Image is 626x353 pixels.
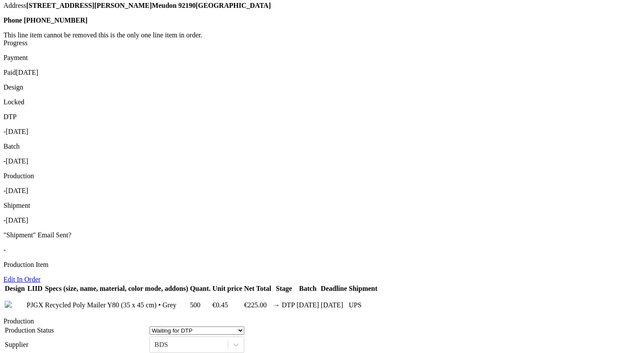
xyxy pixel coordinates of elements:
[152,2,196,9] strong: Meudon 92190
[212,284,243,293] th: Unit price
[3,39,623,47] div: Progress
[6,216,28,224] span: [DATE]
[3,216,623,224] p: -
[296,294,320,316] td: [DATE]
[26,2,152,9] strong: [STREET_ADDRESS][PERSON_NAME]
[3,246,623,254] p: -
[3,17,87,24] strong: Phone [PHONE_NUMBER]
[3,172,623,180] p: Production
[3,54,623,62] p: Payment
[3,83,623,91] p: Design
[6,157,28,165] span: [DATE]
[3,113,623,121] p: DTP
[273,284,295,293] th: Stage
[16,69,38,76] span: [DATE]
[4,326,148,335] td: Production Status
[26,284,43,293] th: LIID
[3,2,26,9] span: Address
[3,231,623,239] p: "Shipment" Email Sent?
[348,294,378,316] td: UPS
[3,69,623,77] p: Paid
[3,261,623,269] p: Production Item
[44,284,188,293] th: Specs (size, name, material, color mode, addons)
[3,317,623,325] div: Production
[26,294,43,316] td: PJGX
[320,294,347,316] td: [DATE]
[3,31,623,39] div: This line item cannot be removed this is the only one line item in order.
[3,202,623,210] p: Shipment
[243,294,272,316] td: €225.00
[3,128,623,136] p: -
[348,284,378,293] th: Shipment
[3,143,623,150] p: Batch
[3,187,623,195] p: -
[3,276,40,283] a: Edit In Order
[190,284,211,293] th: Quant.
[45,301,188,309] p: Recycled Poly Mailer Y80 (35 x 45 cm) • Grey
[296,284,320,293] th: Batch
[243,284,272,293] th: Net Total
[196,2,271,9] strong: [GEOGRAPHIC_DATA]
[3,157,623,165] p: -
[4,284,25,293] th: Design
[5,301,12,308] img: version_two_editor_design
[6,187,28,194] span: [DATE]
[6,128,28,135] span: [DATE]
[190,294,211,316] td: 500
[212,294,243,316] td: €0.45
[273,301,295,309] div: → DTP
[320,284,347,293] th: Deadline
[3,98,623,106] p: Locked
